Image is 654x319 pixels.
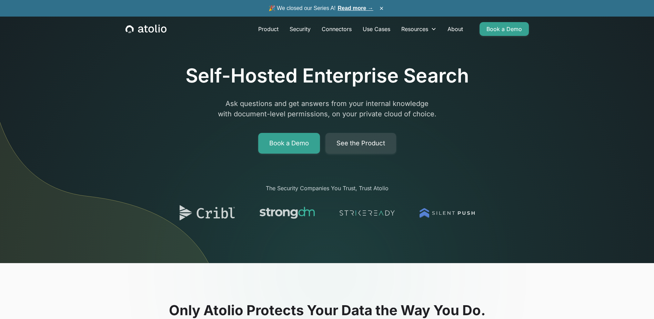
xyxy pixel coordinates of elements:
[253,22,284,36] a: Product
[260,203,315,223] img: logo
[420,203,475,223] img: logo
[125,25,167,33] a: home
[442,22,469,36] a: About
[378,4,386,12] button: ×
[258,133,320,154] a: Book a Demo
[480,22,529,36] a: Book a Demo
[173,184,482,192] div: The Security Companies You Trust, Trust Atolio
[107,302,548,319] h2: Only Atolio Protects Your Data the Way You Do.
[185,64,469,87] h1: Self-Hosted Enterprise Search
[269,4,373,12] span: 🎉 We closed our Series A!
[401,25,428,33] div: Resources
[284,22,316,36] a: Security
[195,98,460,119] p: Ask questions and get answers from your internal knowledge with document-level permissions, on yo...
[340,203,395,223] img: logo
[396,22,442,36] div: Resources
[338,5,373,11] a: Read more →
[325,133,396,154] a: See the Product
[316,22,357,36] a: Connectors
[357,22,396,36] a: Use Cases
